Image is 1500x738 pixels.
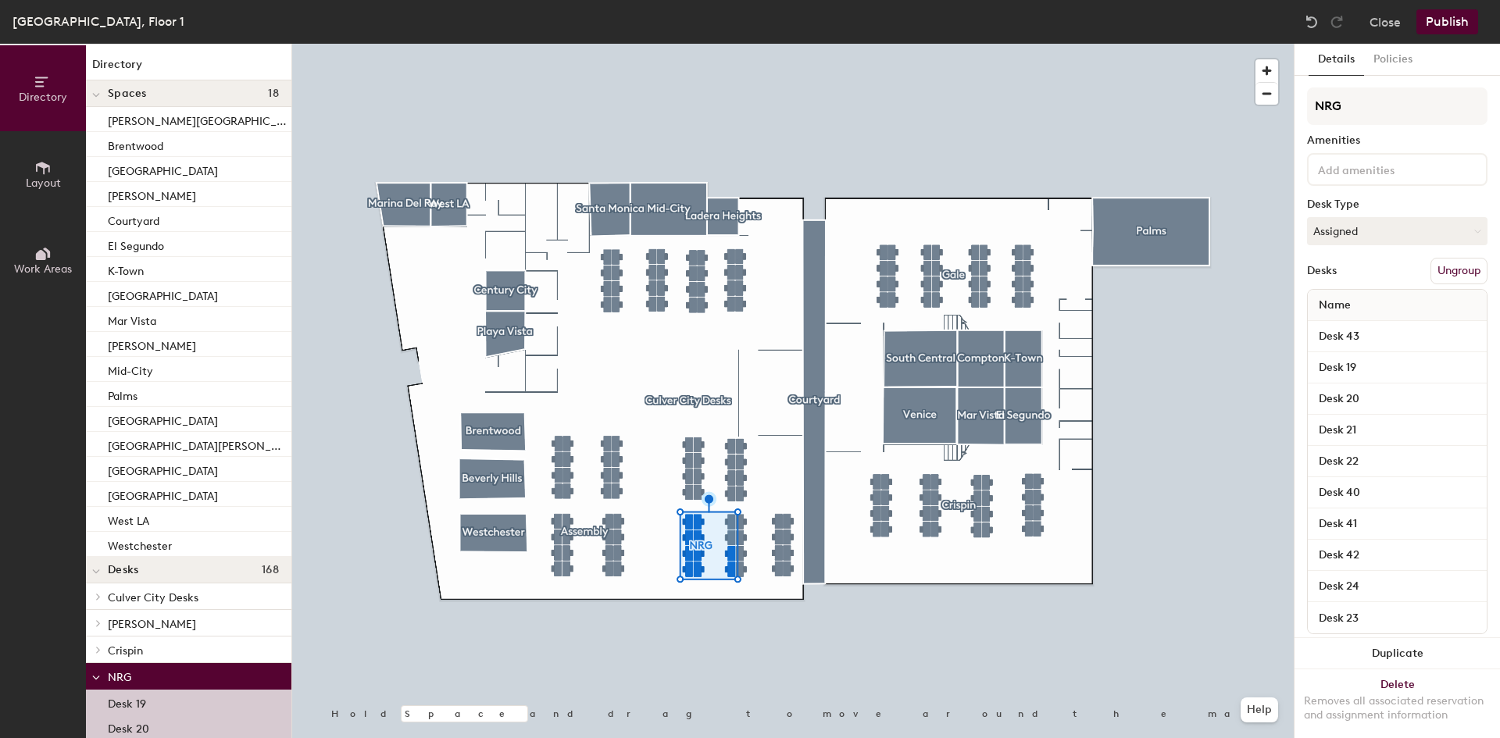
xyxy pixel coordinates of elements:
[86,56,291,80] h1: Directory
[1311,544,1484,566] input: Unnamed desk
[1307,217,1487,245] button: Assigned
[262,564,279,576] span: 168
[1307,198,1487,211] div: Desk Type
[1304,14,1320,30] img: Undo
[1307,265,1337,277] div: Desks
[108,310,156,328] p: Mar Vista
[108,185,196,203] p: [PERSON_NAME]
[1295,669,1500,738] button: DeleteRemoves all associated reservation and assignment information
[108,285,218,303] p: [GEOGRAPHIC_DATA]
[1315,159,1455,178] input: Add amenities
[1311,607,1484,629] input: Unnamed desk
[1311,513,1484,535] input: Unnamed desk
[108,87,147,100] span: Spaces
[108,260,144,278] p: K-Town
[108,385,137,403] p: Palms
[1416,9,1478,34] button: Publish
[26,176,61,190] span: Layout
[108,671,131,684] span: NRG
[1329,14,1345,30] img: Redo
[108,410,218,428] p: [GEOGRAPHIC_DATA]
[108,618,196,631] span: [PERSON_NAME]
[108,110,288,128] p: [PERSON_NAME][GEOGRAPHIC_DATA]
[12,12,184,31] div: [GEOGRAPHIC_DATA], Floor 1
[108,564,138,576] span: Desks
[1311,357,1484,379] input: Unnamed desk
[1311,388,1484,410] input: Unnamed desk
[108,644,143,658] span: Crispin
[108,591,198,604] span: Culver City Desks
[108,335,196,353] p: [PERSON_NAME]
[1309,44,1364,76] button: Details
[1370,9,1401,34] button: Close
[268,87,279,100] span: 18
[108,160,218,178] p: [GEOGRAPHIC_DATA]
[1241,697,1278,722] button: Help
[1364,44,1422,76] button: Policies
[1311,326,1484,348] input: Unnamed desk
[19,91,67,104] span: Directory
[108,135,163,153] p: Brentwood
[108,235,164,253] p: El Segundo
[1311,419,1484,441] input: Unnamed desk
[1311,291,1359,319] span: Name
[1307,134,1487,147] div: Amenities
[108,693,146,711] p: Desk 19
[108,510,149,528] p: West LA
[108,210,159,228] p: Courtyard
[108,535,172,553] p: Westchester
[1295,638,1500,669] button: Duplicate
[1311,451,1484,472] input: Unnamed desk
[1430,258,1487,284] button: Ungroup
[108,485,218,503] p: [GEOGRAPHIC_DATA]
[108,460,218,478] p: [GEOGRAPHIC_DATA]
[1311,576,1484,597] input: Unnamed desk
[108,435,288,453] p: [GEOGRAPHIC_DATA][PERSON_NAME]
[108,360,153,378] p: Mid-City
[1311,482,1484,504] input: Unnamed desk
[1304,694,1491,722] div: Removes all associated reservation and assignment information
[108,718,149,736] p: Desk 20
[14,262,72,276] span: Work Areas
